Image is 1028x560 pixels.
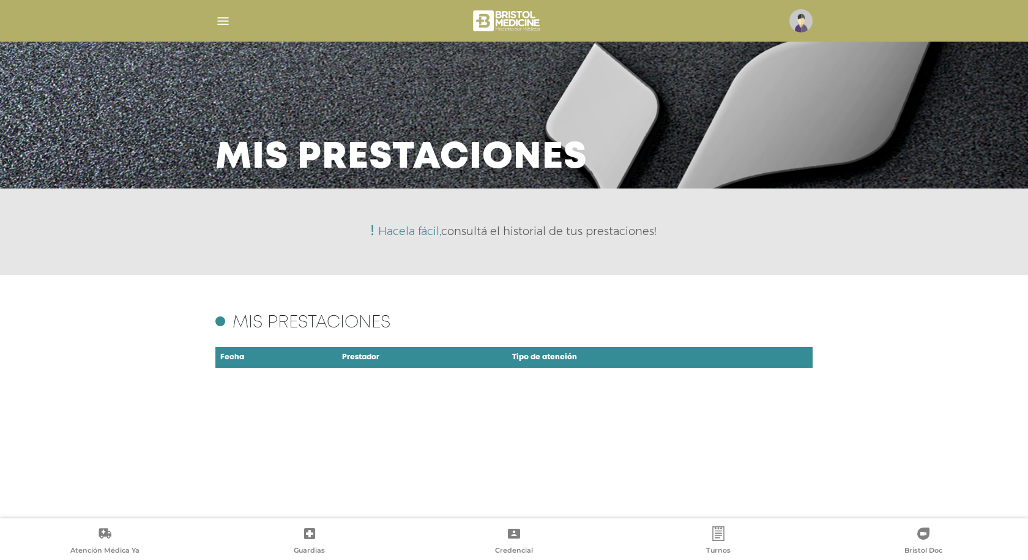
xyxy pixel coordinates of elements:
[378,226,657,237] p: consultá el historial de tus prestaciones!
[70,546,140,557] span: Atención Médica Ya
[471,6,544,35] img: bristol-medicine-blanco.png
[215,346,337,369] td: Fecha
[904,546,942,557] span: Bristol Doc
[215,13,231,29] img: Cober_menu-lines-white.svg
[507,346,777,369] td: Tipo de atención
[378,225,441,238] span: Hacela fácil,
[294,546,325,557] span: Guardias
[215,142,587,174] h3: Mis prestaciones
[789,9,813,32] img: profile-placeholder.svg
[821,526,1026,558] a: Bristol Doc
[412,526,616,558] a: Credencial
[233,315,390,331] h4: Mis prestaciones
[706,546,731,557] span: Turnos
[2,526,207,558] a: Atención Médica Ya
[337,346,507,369] td: Prestador
[495,546,533,557] span: Credencial
[207,526,411,558] a: Guardias
[616,526,821,558] a: Turnos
